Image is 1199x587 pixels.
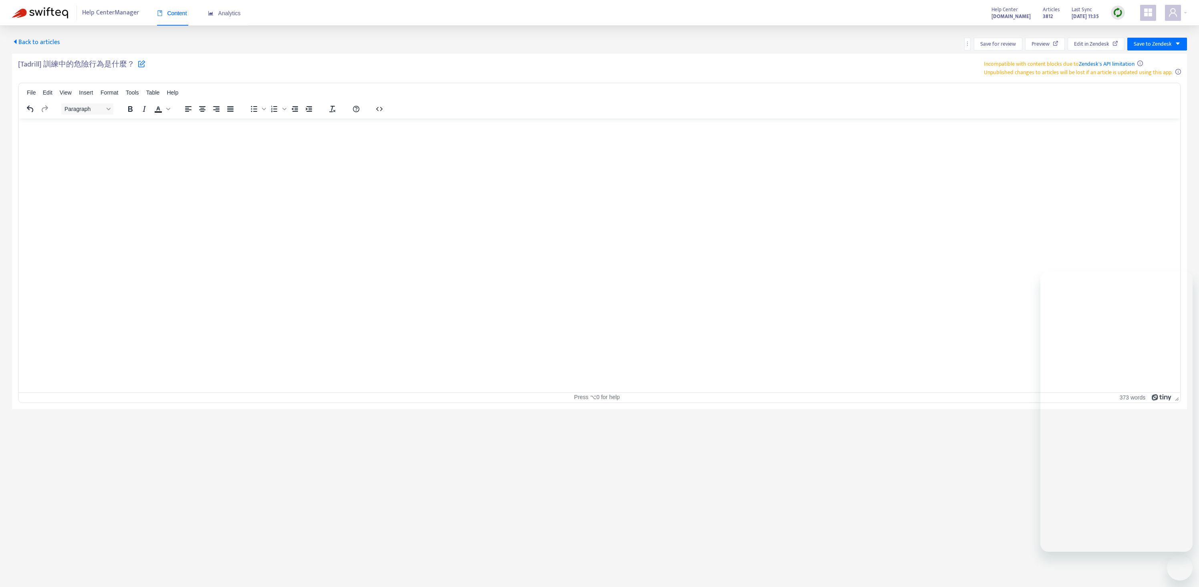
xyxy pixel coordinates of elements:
[123,103,137,115] button: Bold
[965,41,970,46] span: more
[1079,59,1135,69] a: Zendesk's API limitation
[980,40,1016,48] span: Save for review
[1043,5,1060,14] span: Articles
[268,103,288,115] div: Numbered list
[60,89,72,96] span: View
[1072,12,1099,21] strong: [DATE] 11:35
[79,89,93,96] span: Insert
[24,103,37,115] button: Undo
[1043,12,1053,21] strong: 3812
[1167,555,1193,581] iframe: Button to launch messaging window, conversation in progress
[43,89,52,96] span: Edit
[288,103,302,115] button: Decrease indent
[1175,41,1181,46] span: caret-down
[38,103,51,115] button: Redo
[126,89,139,96] span: Tools
[195,103,209,115] button: Align center
[1072,5,1092,14] span: Last Sync
[1032,40,1050,48] span: Preview
[1175,69,1181,75] span: info-circle
[405,394,789,401] div: Press ⌥0 for help
[137,103,151,115] button: Italic
[82,5,139,20] span: Help Center Manager
[1134,40,1172,48] span: Save to Zendesk
[247,103,267,115] div: Bullet list
[157,10,163,16] span: book
[326,103,339,115] button: Clear formatting
[1040,271,1193,552] iframe: Messaging window
[101,89,118,96] span: Format
[984,68,1173,77] span: Unpublished changes to articles will be lost if an article is updated using this app.
[151,103,171,115] div: Text color Black
[12,7,68,18] img: Swifteq
[208,10,241,16] span: Analytics
[1068,38,1124,50] button: Edit in Zendesk
[991,5,1018,14] span: Help Center
[1168,8,1178,17] span: user
[1137,61,1143,66] span: info-circle
[964,38,971,50] button: more
[1143,8,1153,17] span: appstore
[12,37,60,48] span: Back to articles
[302,103,316,115] button: Increase indent
[146,89,159,96] span: Table
[157,10,187,16] span: Content
[12,38,18,45] span: caret-left
[64,106,104,112] span: Paragraph
[1074,40,1109,48] span: Edit in Zendesk
[224,103,237,115] button: Justify
[167,89,178,96] span: Help
[349,103,363,115] button: Help
[991,12,1031,21] a: [DOMAIN_NAME]
[1127,38,1187,50] button: Save to Zendeskcaret-down
[984,59,1135,69] span: Incompatible with content blocks due to
[974,38,1022,50] button: Save for review
[1113,8,1123,18] img: sync.dc5367851b00ba804db3.png
[181,103,195,115] button: Align left
[27,89,36,96] span: File
[18,60,145,74] h5: [Tadrill] 訓練中的危險行為是什麼？
[19,119,1180,392] iframe: Rich Text Area
[208,10,214,16] span: area-chart
[210,103,223,115] button: Align right
[1025,38,1065,50] button: Preview
[61,103,113,115] button: Block Paragraph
